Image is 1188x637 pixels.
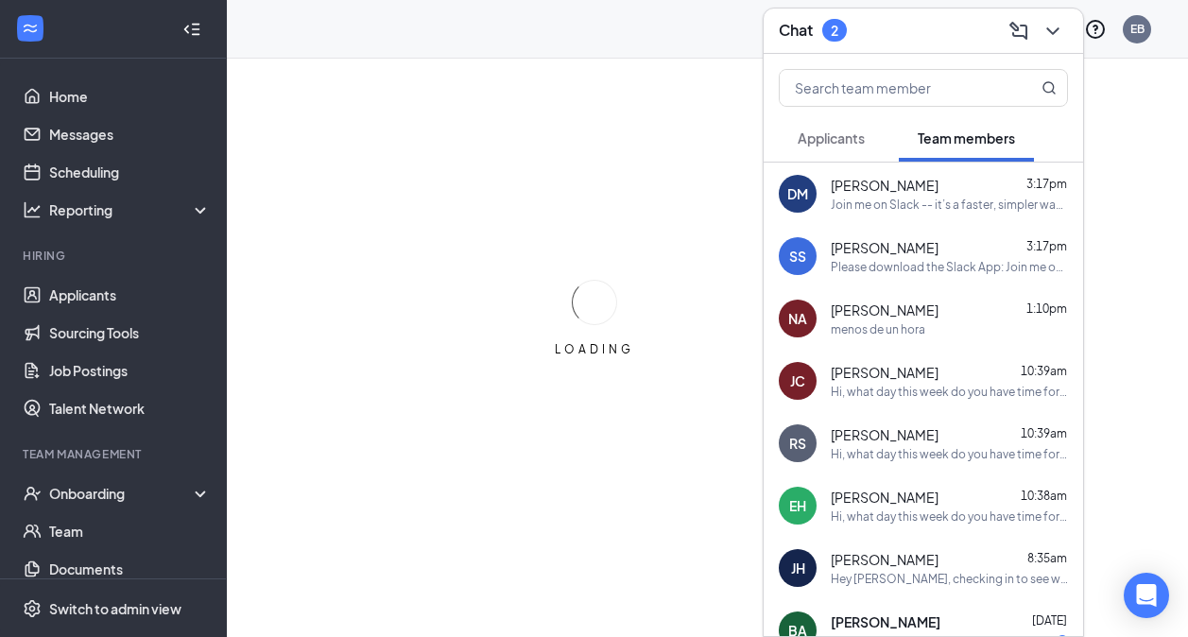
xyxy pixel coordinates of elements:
svg: ChevronDown [1042,20,1064,43]
div: Open Intercom Messenger [1124,573,1169,618]
div: SS [789,247,806,266]
h3: Chat [779,21,813,42]
div: RS [789,434,806,453]
svg: Collapse [182,20,201,39]
span: 3:17pm [1026,177,1067,191]
span: [DATE] [1032,613,1067,628]
a: Team [49,512,211,550]
div: Onboarding [49,484,195,503]
div: Hiring [23,248,207,264]
div: Hey [PERSON_NAME], checking in to see when you want to be put on the schedule to start? Let me Kn... [831,571,1068,587]
span: [PERSON_NAME] [831,550,938,569]
span: Team members [918,129,1015,146]
span: [PERSON_NAME] [831,612,940,631]
span: 8:35am [1027,551,1067,565]
span: 3:17pm [1026,239,1067,253]
div: DM [787,184,808,203]
svg: Analysis [23,200,42,219]
a: Sourcing Tools [49,314,211,352]
div: EH [789,496,806,515]
span: [PERSON_NAME] [831,488,938,507]
svg: ComposeMessage [1007,20,1030,43]
div: Hi, what day this week do you have time for orientation? [831,384,1068,400]
input: Search team member [780,70,1004,106]
svg: MagnifyingGlass [1042,80,1057,95]
span: [PERSON_NAME] [831,363,938,382]
span: [PERSON_NAME] [831,301,938,319]
a: Home [49,77,211,115]
a: Documents [49,550,211,588]
span: Applicants [798,129,865,146]
button: ComposeMessage [1004,16,1034,46]
div: 2 [831,23,838,39]
a: Scheduling [49,153,211,191]
div: Hi, what day this week do you have time for orientation? [831,446,1068,462]
a: Applicants [49,276,211,314]
div: Reporting [49,200,212,219]
div: Switch to admin view [49,599,181,618]
div: JC [790,371,805,390]
svg: Settings [23,599,42,618]
span: [PERSON_NAME] [831,176,938,195]
div: Join me on Slack -- it’s a faster, simpler way to work. Sign up here, from any device: [URL][DOMA... [831,197,1068,213]
span: [PERSON_NAME] [831,425,938,444]
a: Talent Network [49,389,211,427]
svg: WorkstreamLogo [21,19,40,38]
div: Team Management [23,446,207,462]
div: menos de un hora [831,321,925,337]
span: [PERSON_NAME] [831,238,938,257]
button: ChevronDown [1038,16,1068,46]
div: Please download the Slack App: Join me on Slack -- it’s a faster, simpler way to work. Sign up he... [831,259,1068,275]
div: EB [1130,21,1145,37]
div: Hi, what day this week do you have time for orientation? [831,508,1068,525]
svg: UserCheck [23,484,42,503]
span: 10:38am [1021,489,1067,503]
span: 10:39am [1021,364,1067,378]
div: JH [791,559,805,577]
span: 1:10pm [1026,301,1067,316]
svg: QuestionInfo [1084,18,1107,41]
span: 10:39am [1021,426,1067,440]
a: Messages [49,115,211,153]
div: NA [788,309,807,328]
a: Job Postings [49,352,211,389]
div: LOADING [547,341,642,357]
